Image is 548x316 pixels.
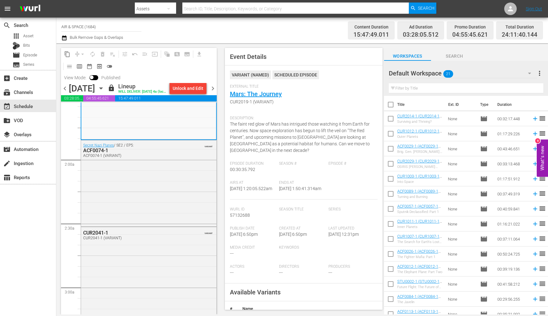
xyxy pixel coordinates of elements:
span: toggle_off [106,63,113,70]
span: --- [230,251,234,256]
span: 04:55:45.621 [83,95,115,101]
div: CUR2041-1 [83,230,184,236]
div: / SE2 / EP5: [83,143,184,158]
span: Download as CSV [192,48,204,60]
a: Sign Out [526,6,542,11]
span: Series [328,207,374,212]
span: [DATE] 6:50pm [279,232,307,237]
span: menu [4,5,11,13]
div: WILL DELIVER: [DATE] 4a (local) [118,90,167,94]
span: 24:11:40.144 [502,31,537,39]
span: Episode [480,280,488,288]
td: None [445,171,478,186]
span: Directors [279,264,325,269]
span: Available Variants [230,288,281,296]
span: Episode # [328,161,374,166]
span: Reports [3,174,11,181]
td: 00:50:24.725 [495,246,529,262]
td: 00:43:46.651 [495,141,529,156]
span: Channels [3,89,11,96]
span: Description: [230,116,374,121]
a: ACF0057-1 (ACF0057-1 (VARIANT)) [397,204,441,213]
span: [DATE] 1:20:05.522am [230,186,272,191]
span: Created At [279,226,325,231]
span: --- [328,270,332,275]
div: ACF0074-1 (VARIANT) [83,153,184,158]
span: Schedule [3,103,11,110]
td: None [445,141,478,156]
span: 00:30:35.792 [230,167,255,172]
td: None [445,156,478,171]
td: 00:32:17.448 [495,111,529,126]
span: Media Credit [230,245,276,250]
svg: Add to Schedule [532,115,539,122]
span: reorder [539,115,546,122]
span: content_copy [64,51,70,57]
div: Ad Duration [403,23,439,31]
span: Season Title [279,207,325,212]
span: Day Calendar View [62,60,74,72]
span: date_range_outlined [86,63,93,70]
span: Create [3,75,11,82]
img: ans4CAIJ8jUAAAAAAAAAAAAAAAAAAAAAAAAgQb4GAAAAAAAAAAAAAAAAAAAAAAAAJMjXAAAAAAAAAAAAAAAAAAAAAAAAgAT5G... [15,2,45,16]
span: lock [108,84,115,92]
span: Keywords [279,245,325,250]
span: 15:47:49.011 [353,31,389,39]
span: External Title [230,84,374,89]
span: VARIANT [205,142,213,148]
span: Month Calendar View [84,61,94,71]
div: Total Duration [502,23,537,31]
a: Secret Nazi Planes [83,143,114,148]
svg: Add to Schedule [532,130,539,137]
span: reorder [539,250,546,257]
span: Asset [23,33,33,39]
span: Loop Content [88,49,98,59]
span: calendar_view_week_outlined [76,63,83,70]
span: Episode Duration [230,161,276,166]
div: Sputnik Declassified: Part 1 [397,210,443,214]
span: Automation [3,146,11,153]
svg: Add to Schedule [532,220,539,227]
a: ACF0089-1 (ACF0089-1 (VARIANT)) [397,189,441,198]
span: reorder [539,265,546,272]
a: CUR1011-1 (CUR1011-1 (VARIANT)) [397,219,442,228]
span: The faint red glow of Mars has intrigued those watching it from Earth for centuries. Now space ex... [230,122,370,153]
button: Open Feedback Widget [537,139,548,177]
span: Last Updated [328,226,374,231]
span: [DATE] 12:31pm [328,232,359,237]
div: Content Duration [353,23,389,31]
span: Ends At [279,180,325,185]
div: Bits [13,42,20,49]
td: None [445,216,478,231]
div: Brig. Gen. [PERSON_NAME]: Silverplate [397,150,443,154]
svg: Add to Schedule [532,281,539,288]
div: Inner Planets [397,225,443,229]
div: CUR2041-1 (VARIANT) [83,236,184,240]
button: more_vert [536,66,543,81]
div: Default Workspace [389,65,537,82]
div: Scheduled Episode [272,70,319,79]
span: Episode [480,130,488,137]
td: 00:29:56.255 [495,292,529,307]
span: Wurl Id [230,207,276,212]
span: Episode [480,265,488,273]
td: 01:17:29.226 [495,126,529,141]
span: reorder [539,235,546,242]
span: Episode [480,115,488,122]
span: Search [431,52,478,60]
span: View Mode: [61,75,89,80]
th: Type [476,96,494,113]
div: Lineup [118,83,167,90]
span: Week Calendar View [74,61,84,71]
svg: Add to Schedule [532,266,539,272]
span: Episode [480,145,488,153]
span: Search [418,3,434,14]
span: Customize Events [118,48,130,60]
span: Create Series Block [182,49,192,59]
span: more_vert [536,70,543,77]
a: ACF0012-1 (ACF0012-1 (VARIANT)) [397,264,441,273]
span: reorder [539,130,546,137]
td: None [445,262,478,277]
span: 15:47:49.011 [115,95,217,101]
span: Episode [480,220,488,228]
